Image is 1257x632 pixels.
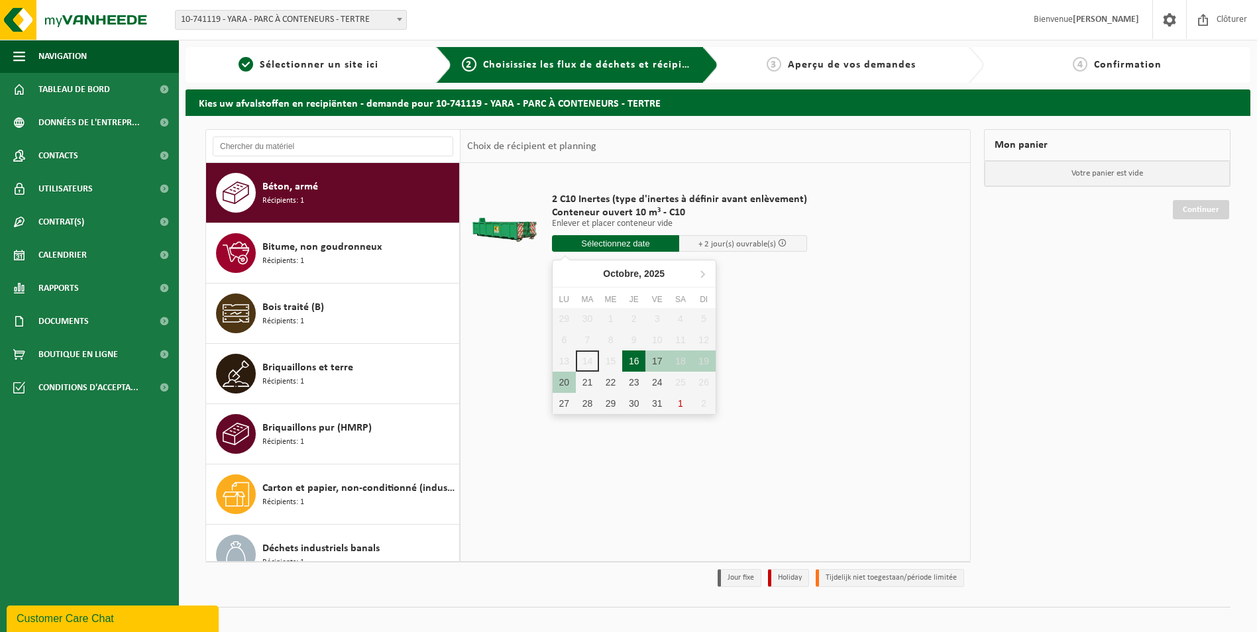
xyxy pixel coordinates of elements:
span: 2 [462,57,476,72]
div: Lu [553,293,576,306]
iframe: chat widget [7,603,221,632]
p: Enlever et placer conteneur vide [552,219,807,229]
div: Ma [576,293,599,306]
div: 21 [576,372,599,393]
div: Me [599,293,622,306]
span: Sélectionner un site ici [260,60,378,70]
span: Documents [38,305,89,338]
span: Boutique en ligne [38,338,118,371]
span: Carton et papier, non-conditionné (industriel) [262,480,456,496]
div: 30 [622,393,645,414]
button: Briquaillons pur (HMRP) Récipients: 1 [206,404,460,464]
span: Tableau de bord [38,73,110,106]
button: Bois traité (B) Récipients: 1 [206,284,460,344]
span: Bois traité (B) [262,299,324,315]
span: 10-741119 - YARA - PARC À CONTENEURS - TERTRE [176,11,406,29]
p: Votre panier est vide [985,161,1230,186]
strong: [PERSON_NAME] [1073,15,1139,25]
div: 24 [645,372,669,393]
button: Briquaillons et terre Récipients: 1 [206,344,460,404]
div: 29 [599,393,622,414]
span: 10-741119 - YARA - PARC À CONTENEURS - TERTRE [175,10,407,30]
div: 17 [645,350,669,372]
span: Données de l'entrepr... [38,106,140,139]
span: Bitume, non goudronneux [262,239,382,255]
div: Choix de récipient et planning [461,130,603,163]
span: 2 C10 Inertes (type d'inertes à définir avant enlèvement) [552,193,807,206]
span: Briquaillons et terre [262,360,353,376]
span: 1 [239,57,253,72]
div: 16 [622,350,645,372]
div: 20 [553,372,576,393]
span: Rapports [38,272,79,305]
a: 1Sélectionner un site ici [192,57,425,73]
span: Récipients: 1 [262,436,304,448]
span: + 2 jour(s) ouvrable(s) [698,240,776,248]
div: 31 [645,393,669,414]
span: Récipients: 1 [262,315,304,328]
i: 2025 [644,269,665,278]
span: 4 [1073,57,1087,72]
span: Aperçu de vos demandes [788,60,916,70]
input: Chercher du matériel [213,136,453,156]
input: Sélectionnez date [552,235,680,252]
span: Béton, armé [262,179,318,195]
span: Récipients: 1 [262,496,304,509]
li: Tijdelijk niet toegestaan/période limitée [816,569,964,587]
div: 27 [553,393,576,414]
div: Octobre, [598,263,670,284]
span: Briquaillons pur (HMRP) [262,420,372,436]
button: Carton et papier, non-conditionné (industriel) Récipients: 1 [206,464,460,525]
span: Récipients: 1 [262,255,304,268]
div: Di [692,293,716,306]
span: Choisissiez les flux de déchets et récipients [483,60,704,70]
div: Sa [669,293,692,306]
div: 28 [576,393,599,414]
h2: Kies uw afvalstoffen en recipiënten - demande pour 10-741119 - YARA - PARC À CONTENEURS - TERTRE [186,89,1250,115]
button: Béton, armé Récipients: 1 [206,163,460,223]
span: 3 [767,57,781,72]
li: Holiday [768,569,809,587]
span: Récipients: 1 [262,376,304,388]
span: Conteneur ouvert 10 m³ - C10 [552,206,807,219]
div: 23 [622,372,645,393]
span: Calendrier [38,238,87,272]
div: Je [622,293,645,306]
span: Déchets industriels banals [262,541,380,556]
button: Déchets industriels banals Récipients: 1 [206,525,460,585]
span: Contacts [38,139,78,172]
span: Contrat(s) [38,205,84,238]
span: Confirmation [1094,60,1162,70]
a: Continuer [1173,200,1229,219]
span: Navigation [38,40,87,73]
button: Bitume, non goudronneux Récipients: 1 [206,223,460,284]
div: 22 [599,372,622,393]
span: Récipients: 1 [262,195,304,207]
div: Ve [645,293,669,306]
span: Récipients: 1 [262,556,304,569]
li: Jour fixe [718,569,761,587]
span: Utilisateurs [38,172,93,205]
span: Conditions d'accepta... [38,371,138,404]
div: Mon panier [984,129,1230,161]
